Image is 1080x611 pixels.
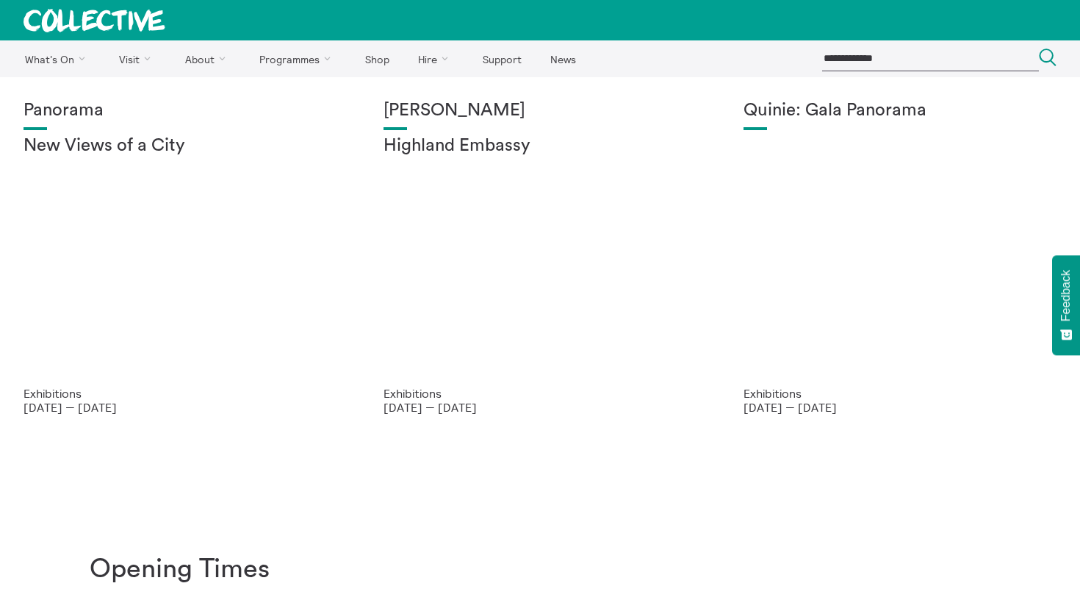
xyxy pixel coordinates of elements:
h1: Opening Times [90,554,270,585]
h1: Panorama [24,101,336,121]
a: Hire [406,40,467,77]
p: [DATE] — [DATE] [384,401,696,414]
h2: Highland Embassy [384,136,696,157]
a: News [537,40,588,77]
h2: New Views of a City [24,136,336,157]
a: Support [469,40,534,77]
a: About [172,40,244,77]
a: What's On [12,40,104,77]
h1: Quinie: Gala Panorama [744,101,1056,121]
p: [DATE] — [DATE] [24,401,336,414]
span: Feedback [1059,270,1073,321]
a: Shop [352,40,402,77]
a: Solar wheels 17 [PERSON_NAME] Highland Embassy Exhibitions [DATE] — [DATE] [360,77,720,437]
a: Visit [107,40,170,77]
p: Exhibitions [24,387,336,400]
a: Josie Vallely Quinie: Gala Panorama Exhibitions [DATE] — [DATE] [720,77,1080,437]
p: [DATE] — [DATE] [744,401,1056,414]
p: Exhibitions [744,387,1056,400]
button: Feedback - Show survey [1052,255,1080,355]
p: Exhibitions [384,387,696,400]
h1: [PERSON_NAME] [384,101,696,121]
a: Programmes [247,40,350,77]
